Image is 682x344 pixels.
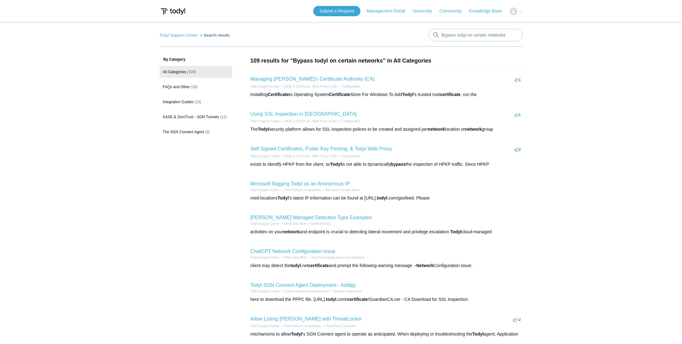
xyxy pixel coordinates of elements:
[515,77,521,82] span: 1
[280,84,337,89] li: SASE & ZeroTrust - Web Proxy & SSL
[250,282,356,288] a: Todyl SGN Connect Agent Deployment - Addigy
[280,255,307,260] li: FAQs and Other
[284,119,338,123] a: SASE & ZeroTrust - Web Proxy & SSL
[342,154,360,158] a: Configuration
[329,289,362,294] li: Desktop Deployment
[160,33,199,38] li: Todyl Support Center
[390,162,405,167] em: bypass
[307,221,331,226] li: General FAQs
[160,57,232,62] h3: By Category
[311,222,331,225] a: General FAQs
[267,92,289,97] em: Certificate
[160,126,232,138] a: The SGN Connect Agent (9)
[250,154,280,158] a: Todyl Support Center
[250,249,335,254] a: ChatGPT Network Configuration Issue
[280,221,307,226] li: FAQs and Other
[284,222,307,225] a: FAQs and Other
[250,316,362,321] a: Allow Listing [PERSON_NAME] with ThreatLocker
[280,324,321,328] li: Third Party & Compatibility
[250,296,522,303] div: here to download the PPPC file. [URL]. .com/ /GuardianCA.cer - CA Download for SSL Inspection.
[342,85,360,88] a: Configuration
[250,229,522,235] div: activities on your and endpoint is crucial to detecting lateral movement and privilege escalation...
[250,324,280,328] li: Todyl Support Center
[199,33,230,38] li: Search results
[160,111,232,123] a: SASE & ZeroTrust - SGN Tunnels (12)
[440,92,461,97] em: certificate
[330,162,342,167] em: Todyl
[163,100,193,104] span: Integration Guides
[416,263,434,268] em: Network
[250,76,375,82] a: Managing [PERSON_NAME]'s Certificate Authority (CA)
[367,8,411,14] a: Management Portal
[258,127,269,132] em: Todyl
[377,195,387,200] em: todyl
[250,119,280,124] li: Todyl Support Center
[337,84,360,89] li: Configuration
[250,161,522,168] div: exists to identify HPKP from the client, so is not able to dynamically the inspection of HPKP tra...
[280,289,329,294] li: Getting Started and Deployment
[337,154,360,159] li: Configuration
[283,229,300,234] em: network
[402,92,413,97] em: Todyl
[280,154,337,159] li: SASE & ZeroTrust - Web Proxy & SSL
[347,297,368,302] em: certificate
[325,324,356,328] a: Third Party Exclusions
[250,126,522,133] div: The security platform allows for SSL Inspection polices to be created and assigned per location o...
[250,195,522,201] div: med-locations 's latest IP information can be found at [URL]. .com/geofeed. Please
[250,331,522,337] div: mechanisms to allow 's SGN Connect agent to operate as anticipated. When deploying or troubleshoo...
[250,91,522,98] div: Installing to Operating System Store For Windows To Add 's trusted root , run the
[277,195,289,200] em: Todyl
[250,181,350,186] a: Microsoft flagging Todyl as an Anonymous IP
[284,256,307,259] a: FAQs and Other
[160,81,232,93] a: FAQs and Other (28)
[250,290,280,293] a: Todyl Support Center
[515,147,521,152] span: 2
[284,85,338,88] a: SASE & ZeroTrust - Web Proxy & SSL
[321,324,356,328] li: Third Party Exclusions
[329,92,350,97] em: Certificate
[250,256,280,259] a: Todyl Support Center
[250,85,280,88] a: Todyl Support Center
[307,255,364,260] li: Third Party Applications and Hardware
[291,331,302,336] em: Todyl
[250,289,280,294] li: Todyl Support Center
[250,215,372,220] a: [PERSON_NAME] Managed Detection Type Examples
[342,119,360,123] a: Configuration
[250,84,280,89] li: Todyl Support Center
[250,111,357,117] a: Using SSL Inspection in [GEOGRAPHIC_DATA]
[450,229,461,234] em: Todyl
[325,188,360,192] a: Microsoft Considerations
[284,324,321,328] a: Third Party & Compatibility
[220,115,227,119] span: (12)
[515,112,521,117] span: 1
[250,57,522,65] h1: 109 results for "Bypass todyl on certain networks" in All Categories
[163,115,219,119] span: SASE & ZeroTrust - SGN Tunnels
[313,6,360,16] a: Submit a Request
[284,290,329,293] a: Getting Started and Deployment
[513,317,521,322] span: -2
[250,119,280,123] a: Todyl Support Center
[290,263,301,268] em: todyl
[250,154,280,159] li: Todyl Support Center
[413,8,438,14] a: University
[160,6,186,17] img: Todyl Support Center Help Center home page
[308,263,329,268] em: certificate
[472,331,484,336] em: Todyl
[160,96,232,108] a: Integration Guides (13)
[280,188,321,192] li: Third Party & Compatibility
[250,188,280,192] a: Todyl Support Center
[250,262,522,269] div: client may detect the .net and prompt the following warning message -- Configuration issue:
[428,127,445,132] em: network
[250,221,280,226] li: Todyl Support Center
[284,154,338,158] a: SASE & ZeroTrust - Web Proxy & SSL
[163,70,186,74] span: All Categories
[160,66,232,78] a: All Categories (109)
[194,100,201,104] span: (13)
[250,324,280,328] a: Todyl Support Center
[250,146,392,151] a: Self-Signed Certificates, Public Key Pinning, & Todyl Web Proxy
[440,8,468,14] a: Community
[250,255,280,260] li: Todyl Support Center
[280,119,337,124] li: SASE & ZeroTrust - Web Proxy & SSL
[326,297,336,302] em: todyl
